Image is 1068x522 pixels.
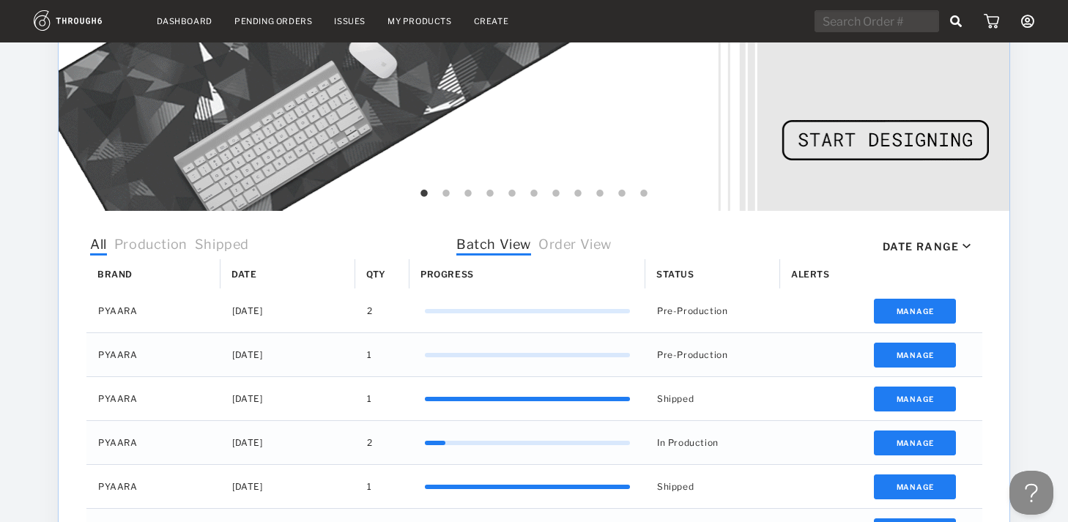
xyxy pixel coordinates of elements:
[527,187,541,201] button: 6
[195,236,249,256] span: Shipped
[220,333,355,376] div: [DATE]
[367,302,373,321] span: 2
[538,236,612,256] span: Order View
[86,289,982,333] div: Press SPACE to select this row.
[874,430,957,455] button: Manage
[645,289,780,332] div: Pre-Production
[1009,471,1053,515] iframe: Toggle Customer Support
[615,187,629,201] button: 10
[505,187,519,201] button: 5
[367,477,372,496] span: 1
[86,465,220,508] div: PYAARA
[874,299,957,324] button: Manage
[86,377,220,420] div: PYAARA
[90,236,107,256] span: All
[439,187,453,201] button: 2
[645,377,780,420] div: Shipped
[984,14,999,29] img: icon_cart.dab5cea1.svg
[656,269,694,280] span: Status
[874,343,957,368] button: Manage
[593,187,607,201] button: 9
[883,240,959,253] div: Date Range
[474,16,509,26] a: Create
[157,16,212,26] a: Dashboard
[220,289,355,332] div: [DATE]
[417,187,431,201] button: 1
[234,16,312,26] a: Pending Orders
[86,421,982,465] div: Press SPACE to select this row.
[367,389,372,409] span: 1
[815,10,939,32] input: Search Order #
[874,387,957,411] button: Manage
[549,187,563,201] button: 7
[645,333,780,376] div: Pre-Production
[86,465,982,509] div: Press SPACE to select this row.
[97,269,133,280] span: Brand
[387,16,452,26] a: My Products
[637,187,651,201] button: 11
[456,236,531,256] span: Batch View
[220,377,355,420] div: [DATE]
[366,269,386,280] span: Qty
[86,333,220,376] div: PYAARA
[231,269,256,280] span: Date
[114,236,188,256] span: Production
[86,421,220,464] div: PYAARA
[791,269,830,280] span: Alerts
[874,474,957,499] button: Manage
[571,187,585,201] button: 8
[367,346,372,365] span: 1
[86,377,982,421] div: Press SPACE to select this row.
[34,10,135,31] img: logo.1c10ca64.svg
[334,16,366,26] a: Issues
[483,187,497,201] button: 4
[220,465,355,508] div: [DATE]
[220,421,355,464] div: [DATE]
[367,433,373,452] span: 2
[645,465,780,508] div: Shipped
[645,421,780,464] div: In Production
[86,289,220,332] div: PYAARA
[963,244,971,249] img: icon_caret_down_black.69fb8af9.svg
[86,333,982,377] div: Press SPACE to select this row.
[420,269,474,280] span: Progress
[461,187,475,201] button: 3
